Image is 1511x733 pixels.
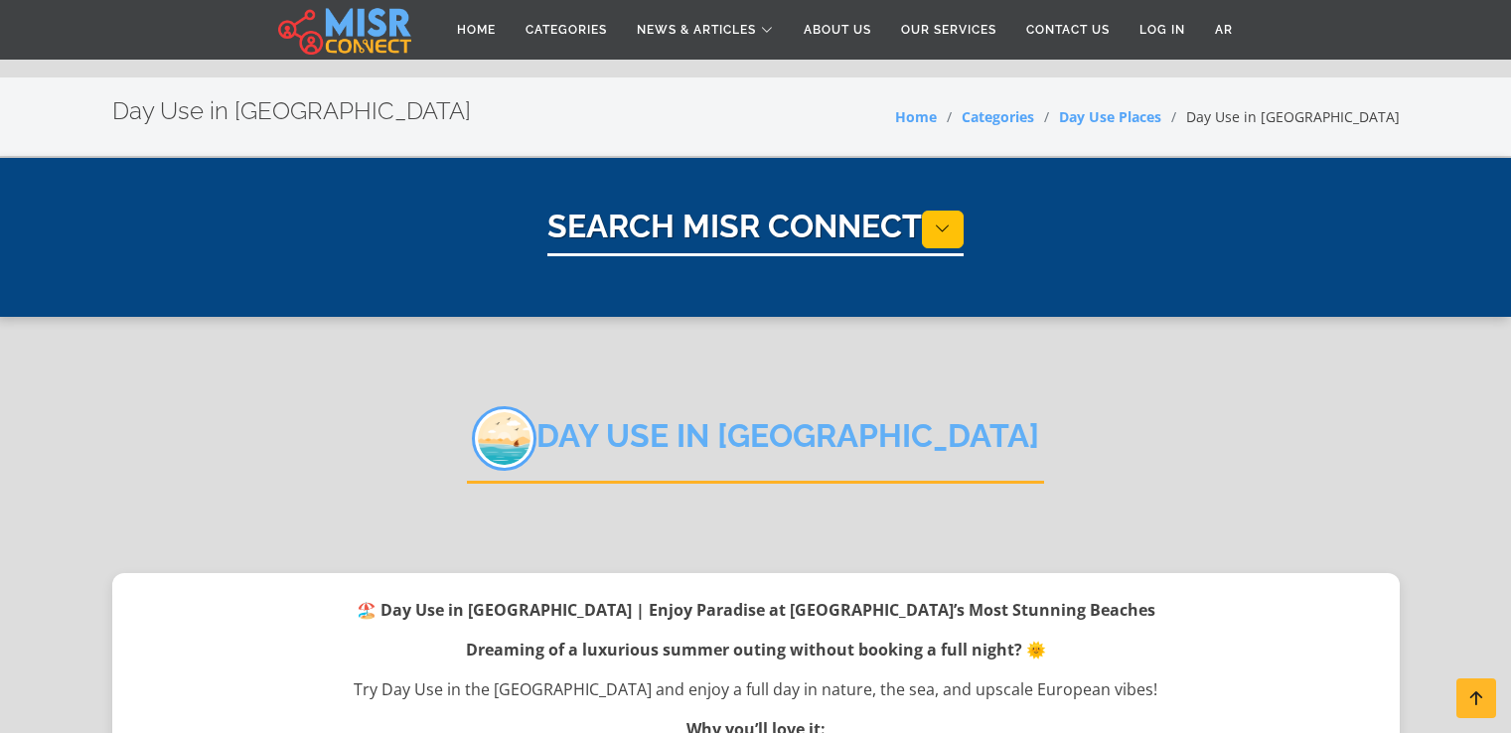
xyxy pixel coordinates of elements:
[467,406,1044,484] h2: Day Use in [GEOGRAPHIC_DATA]
[1125,11,1200,49] a: Log in
[789,11,886,49] a: About Us
[137,677,1375,701] p: Try Day Use in the [GEOGRAPHIC_DATA] and enjoy a full day in nature, the sea, and upscale Europea...
[442,11,511,49] a: Home
[472,406,536,471] img: L5WiLgnv47iSMY3Z4g74.png
[547,208,964,256] h1: Search Misr Connect
[1059,107,1161,126] a: Day Use Places
[962,107,1034,126] a: Categories
[1161,106,1400,127] li: Day Use in [GEOGRAPHIC_DATA]
[278,5,411,55] img: main.misr_connect
[622,11,789,49] a: News & Articles
[112,97,471,126] h2: Day Use in [GEOGRAPHIC_DATA]
[1011,11,1125,49] a: Contact Us
[466,639,1046,660] strong: Dreaming of a luxurious summer outing without booking a full night? 🌞
[1200,11,1248,49] a: AR
[357,599,1155,621] strong: 🏖️ Day Use in [GEOGRAPHIC_DATA] | Enjoy Paradise at [GEOGRAPHIC_DATA]’s Most Stunning Beaches
[637,21,756,39] span: News & Articles
[895,107,937,126] a: Home
[886,11,1011,49] a: Our Services
[511,11,622,49] a: Categories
